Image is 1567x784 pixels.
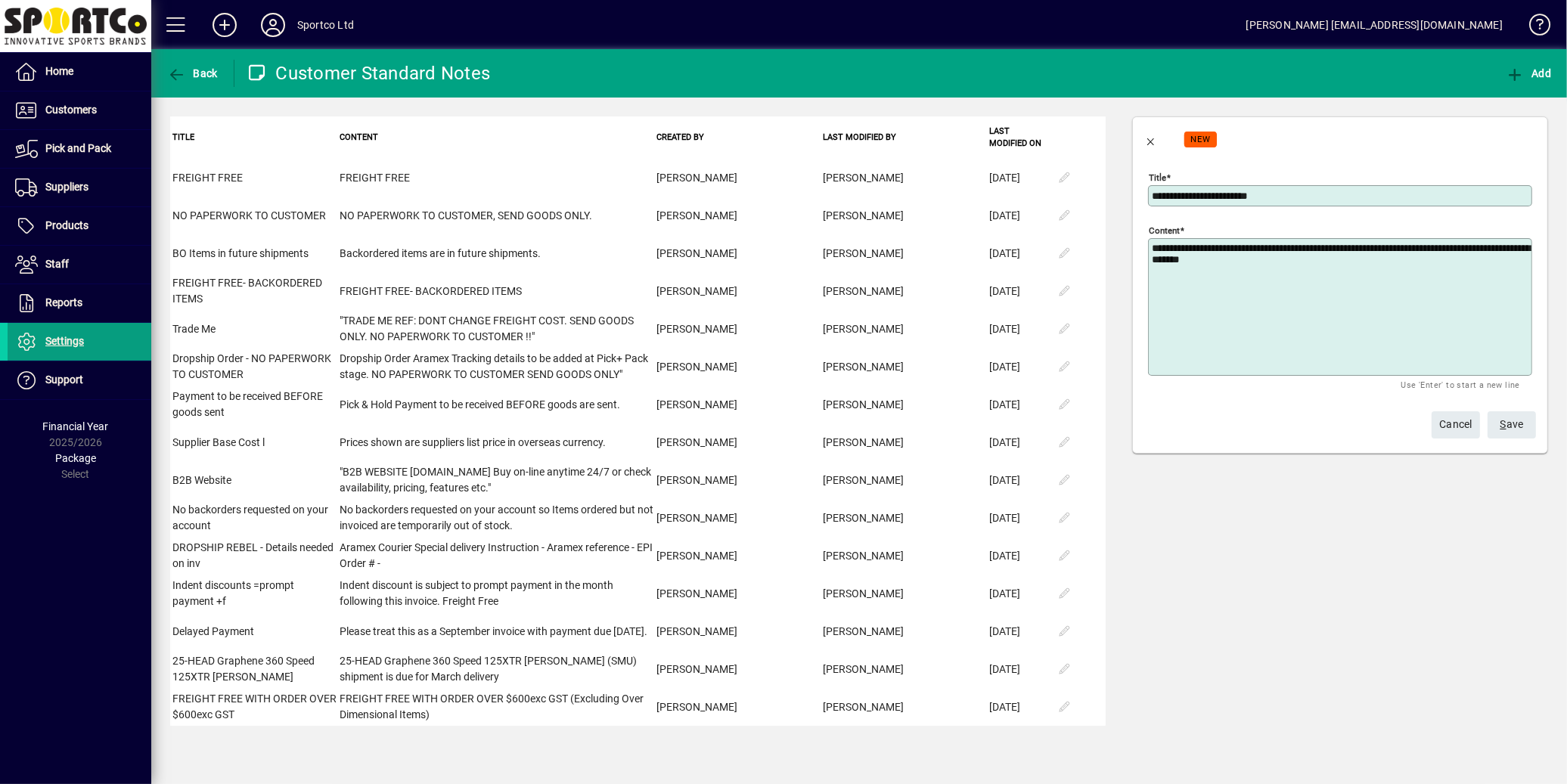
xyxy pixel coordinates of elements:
button: Save [1488,411,1536,438]
th: Content [339,116,656,159]
div: Sportco Ltd [297,13,354,37]
td: [PERSON_NAME] [656,348,823,386]
td: [PERSON_NAME] [656,234,823,272]
td: [PERSON_NAME] [823,461,989,499]
button: Cancel [1432,411,1480,438]
th: Last Modified By [823,116,989,159]
span: Customers [45,104,97,116]
td: Indent discount is subject to prompt payment in the month following this invoice. Freight Free [339,575,656,612]
td: NO PAPERWORK TO CUSTOMER [172,197,339,234]
a: Staff [8,246,151,284]
td: [DATE] [989,234,1045,272]
td: [PERSON_NAME] [823,348,989,386]
td: [DATE] [989,386,1045,423]
mat-hint: Use 'Enter' to start a new line [1401,376,1520,393]
td: No backorders requested on your account so Items ordered but not invoiced are temporarily out of ... [339,499,656,537]
span: Add [1506,67,1551,79]
td: [DATE] [989,612,1045,650]
td: [PERSON_NAME] [823,688,989,726]
td: Dropship Order - NO PAPERWORK TO CUSTOMER [172,348,339,386]
td: [PERSON_NAME] [823,499,989,537]
a: Reports [8,284,151,322]
td: [PERSON_NAME] [823,272,989,310]
span: ave [1500,412,1524,437]
td: FREIGHT FREE- BACKORDERED ITEMS [339,272,656,310]
app-page-header-button: Back [151,60,234,87]
th: Created By [656,116,823,159]
td: Trade Me [172,310,339,348]
td: [PERSON_NAME] [656,159,823,197]
td: 25-HEAD Graphene 360 Speed 125XTR [PERSON_NAME] (SMU) shipment is due for March delivery [339,650,656,688]
a: Customers [8,91,151,129]
a: Pick and Pack [8,130,151,168]
button: Add [200,11,249,39]
td: [PERSON_NAME] [823,197,989,234]
mat-label: Content [1149,225,1180,236]
span: Products [45,219,88,231]
button: Back [1133,120,1169,156]
span: S [1500,418,1506,430]
button: Back [163,60,222,87]
td: DROPSHIP REBEL - Details needed on inv [172,537,339,575]
div: Customer Standard Notes [246,61,491,85]
td: [PERSON_NAME] [823,537,989,575]
td: Payment to be received BEFORE goods sent [172,386,339,423]
td: [PERSON_NAME] [656,650,823,688]
td: [PERSON_NAME] [656,386,823,423]
td: FREIGHT FREE WITH ORDER OVER $600exc GST [172,688,339,726]
td: [PERSON_NAME] [656,272,823,310]
td: Prices shown are suppliers list price in overseas currency. [339,423,656,461]
span: NEW [1190,135,1211,144]
span: Staff [45,258,69,270]
div: [PERSON_NAME] [EMAIL_ADDRESS][DOMAIN_NAME] [1246,13,1503,37]
td: [PERSON_NAME] [656,461,823,499]
td: [DATE] [989,159,1045,197]
button: Add [1502,60,1555,87]
td: Supplier Base Cost l [172,423,339,461]
a: Suppliers [8,169,151,206]
span: Reports [45,296,82,308]
a: Products [8,207,151,245]
td: FREIGHT FREE- BACKORDERED ITEMS [172,272,339,310]
td: [PERSON_NAME] [823,386,989,423]
td: [PERSON_NAME] [656,688,823,726]
td: [DATE] [989,197,1045,234]
td: [DATE] [989,499,1045,537]
td: [PERSON_NAME] [823,612,989,650]
td: FREIGHT FREE [172,159,339,197]
td: [DATE] [989,272,1045,310]
span: Back [167,67,218,79]
td: "TRADE ME REF: DONT CHANGE FREIGHT COST. SEND GOODS ONLY. NO PAPERWORK TO CUSTOMER !!" [339,310,656,348]
td: FREIGHT FREE WITH ORDER OVER $600exc GST (Excluding Over Dimensional Items) [339,688,656,726]
td: [PERSON_NAME] [823,310,989,348]
td: [PERSON_NAME] [823,650,989,688]
span: Cancel [1439,412,1472,437]
td: [PERSON_NAME] [823,575,989,612]
td: [DATE] [989,650,1045,688]
td: Backordered items are in future shipments. [339,234,656,272]
span: Pick and Pack [45,142,111,154]
td: [DATE] [989,310,1045,348]
td: "B2B WEBSITE [DOMAIN_NAME] Buy on-line anytime 24/7 or check availability, pricing, features etc." [339,461,656,499]
button: Profile [249,11,297,39]
td: Dropship Order Aramex Tracking details to be added at Pick+ Pack stage. NO PAPERWORK TO CUSTOMER ... [339,348,656,386]
td: 25-HEAD Graphene 360 Speed 125XTR [PERSON_NAME] [172,650,339,688]
td: [PERSON_NAME] [823,234,989,272]
span: Support [45,373,83,386]
td: [PERSON_NAME] [656,197,823,234]
td: [PERSON_NAME] [656,537,823,575]
td: [DATE] [989,575,1045,612]
td: Please treat this as a September invoice with payment due [DATE]. [339,612,656,650]
td: Indent discounts =prompt payment +f [172,575,339,612]
td: [PERSON_NAME] [656,575,823,612]
th: Title [172,116,339,159]
td: B2B Website [172,461,339,499]
a: Knowledge Base [1518,3,1548,52]
mat-label: Title [1149,172,1166,183]
span: Financial Year [43,420,109,432]
th: Last Modified On [989,116,1045,159]
td: [PERSON_NAME] [823,159,989,197]
td: [DATE] [989,348,1045,386]
td: FREIGHT FREE [339,159,656,197]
